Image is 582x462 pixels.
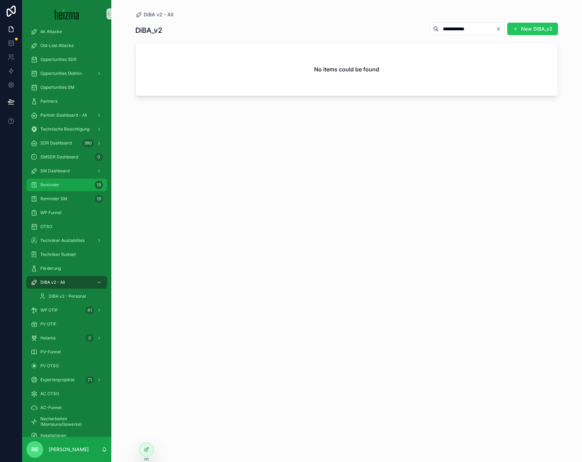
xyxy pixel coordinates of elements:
[26,123,107,135] a: Technische Besichtigung
[507,23,558,35] button: New DiBA_v2
[496,26,504,32] button: Clear
[40,391,59,397] span: AC OTSO
[26,387,107,400] a: AC OTSO
[26,206,107,219] a: WP Funnel
[40,99,57,104] span: Partners
[49,293,86,299] span: DiBA v2 - Personal
[40,140,72,146] span: SDR Dashboard
[40,85,74,90] span: Opportunities SM
[26,360,107,372] a: PV OTSO
[85,306,94,314] div: 41
[26,346,107,358] a: PV-Funnel
[40,224,52,229] span: OTSO
[26,39,107,52] a: Old-Lost Attacke
[22,28,111,437] div: scrollable content
[26,53,107,66] a: Opportunities SDR
[40,210,62,216] span: WP Funnel
[135,25,162,35] h1: DiBA_v2
[40,335,56,341] span: Heiama
[26,262,107,275] a: Förderung
[31,445,38,454] span: RR
[26,318,107,330] a: PV OTIF
[40,266,61,271] span: Förderung
[26,193,107,205] a: Reminder SM19
[40,377,74,383] span: Expertenprojekte
[40,280,65,285] span: DiBA v2 - All
[26,429,107,442] a: Installationen
[40,196,67,202] span: Reminder SM
[82,139,94,147] div: 380
[40,43,74,48] span: Old-Lost Attacke
[40,433,66,438] span: Installationen
[26,304,107,316] a: WP OTIF41
[40,57,77,62] span: Opportunities SDR
[26,332,107,344] a: Heiama0
[26,95,107,108] a: Partners
[26,276,107,289] a: DiBA v2 - All
[40,29,62,34] span: 4k Attacke
[26,374,107,386] a: Expertenprojekte71
[26,137,107,149] a: SDR Dashboard380
[26,234,107,247] a: Techniker Availabilties
[40,71,82,76] span: Opportunities (Admin
[95,195,103,203] div: 19
[26,220,107,233] a: OTSO
[40,112,87,118] span: Partner Dashboard - All
[26,109,107,122] a: Partner Dashboard - All
[40,126,89,132] span: Technische Besichtigung
[26,401,107,414] a: AC-Funnel
[40,307,58,313] span: WP OTIF
[40,168,70,174] span: SM Dashboard
[40,154,78,160] span: SMSDR Dashboard
[26,165,107,177] a: SM Dashboard
[40,238,85,243] span: Techniker Availabilties
[26,179,107,191] a: Reminder19
[86,334,94,342] div: 0
[40,321,56,327] span: PV OTIF
[26,415,107,428] a: Nacharbeiten (Monteure/Gewerke)
[40,252,76,257] span: Techniker Ruleset
[95,181,103,189] div: 19
[314,65,379,73] h2: No items could be found
[55,8,79,19] img: App logo
[49,446,89,453] p: [PERSON_NAME]
[86,376,94,384] div: 71
[40,363,59,369] span: PV OTSO
[135,11,174,18] a: DiBA v2 - All
[26,151,107,163] a: SMSDR Dashboard0
[40,349,61,355] span: PV-Funnel
[35,290,107,303] a: DiBA v2 - Personal
[26,25,107,38] a: 4k Attacke
[26,81,107,94] a: Opportunities SM
[40,416,100,427] span: Nacharbeiten (Monteure/Gewerke)
[26,67,107,80] a: Opportunities (Admin
[95,153,103,161] div: 0
[40,405,62,410] span: AC-Funnel
[40,182,59,188] span: Reminder
[144,11,174,18] span: DiBA v2 - All
[26,248,107,261] a: Techniker Ruleset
